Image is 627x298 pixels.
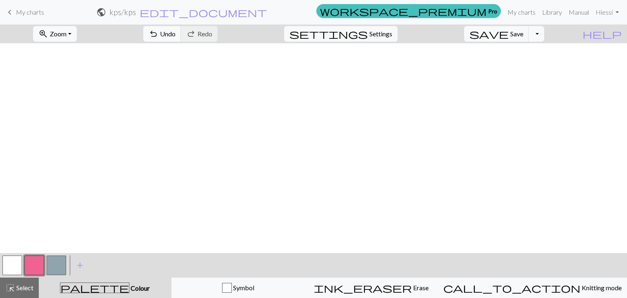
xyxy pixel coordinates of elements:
span: undo [149,28,158,40]
button: Zoom [33,26,77,42]
span: Undo [160,30,176,38]
button: Colour [39,278,171,298]
button: SettingsSettings [284,26,398,42]
span: settings [289,28,368,40]
i: Settings [289,29,368,39]
span: workspace_premium [320,5,487,17]
button: Symbol [171,278,305,298]
span: Save [510,30,523,38]
span: Erase [412,284,429,291]
span: palette [60,282,129,294]
h2: kps / kps [109,7,136,17]
span: Knitting mode [580,284,622,291]
span: edit_document [140,7,267,18]
a: Pro [316,4,501,18]
a: Library [539,4,565,20]
span: add [75,260,85,271]
button: Undo [143,26,181,42]
span: Colour [129,284,150,292]
a: My charts [5,5,44,19]
span: Select [15,284,33,291]
span: highlight_alt [5,282,15,294]
span: call_to_action [443,282,580,294]
span: save [469,28,509,40]
span: My charts [16,8,44,16]
span: ink_eraser [314,282,412,294]
span: keyboard_arrow_left [5,7,15,18]
button: Erase [305,278,438,298]
a: Hiessi [592,4,622,20]
span: public [96,7,106,18]
span: Symbol [232,284,254,291]
button: Knitting mode [438,278,627,298]
a: My charts [504,4,539,20]
span: help [583,28,622,40]
button: Save [464,26,529,42]
span: Settings [369,29,392,39]
span: Zoom [50,30,67,38]
a: Manual [565,4,592,20]
span: zoom_in [38,28,48,40]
